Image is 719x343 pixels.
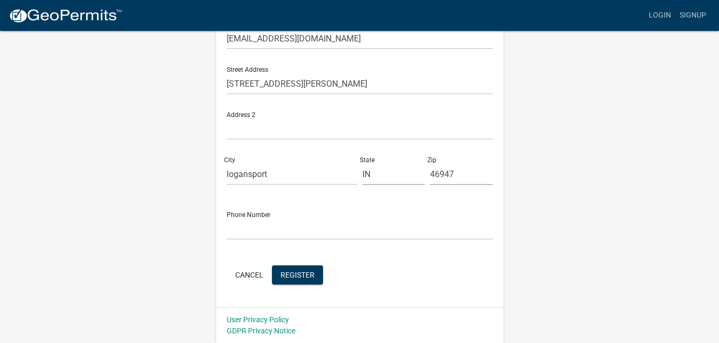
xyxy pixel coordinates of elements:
a: GDPR Privacy Notice [227,327,295,335]
a: Login [644,5,675,26]
button: Cancel [227,265,272,285]
a: User Privacy Policy [227,315,289,324]
a: Signup [675,5,710,26]
button: Register [272,265,323,285]
span: Register [280,270,315,279]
